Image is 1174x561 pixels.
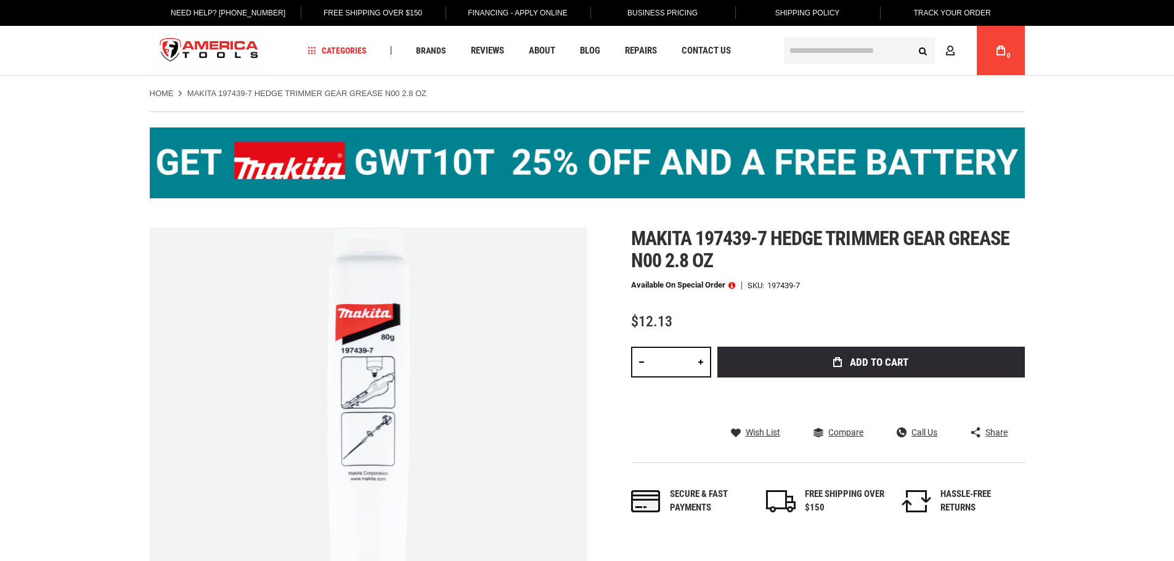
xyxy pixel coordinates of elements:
img: America Tools [150,28,269,74]
span: Add to Cart [850,357,908,368]
span: 0 [1007,52,1011,59]
a: Call Us [897,427,937,438]
div: Secure & fast payments [670,488,750,514]
a: Reviews [465,42,510,59]
a: Categories [302,42,372,59]
span: Contact Us [682,46,731,55]
span: Call Us [911,428,937,437]
img: BOGO: Buy the Makita® XGT IMpact Wrench (GWT10T), get the BL4040 4ah Battery FREE! [150,127,1025,198]
span: Brands [416,46,446,55]
span: Compare [828,428,863,437]
a: Home [150,88,174,99]
button: Add to Cart [717,347,1025,377]
img: payments [631,490,661,512]
span: Reviews [471,46,504,55]
div: HASSLE-FREE RETURNS [940,488,1021,514]
span: Repairs [625,46,657,55]
button: Search [911,39,935,62]
span: Categories [308,46,367,55]
a: Contact Us [676,42,736,59]
a: 0 [989,26,1013,75]
iframe: Secure express checkout frame [715,381,1027,417]
a: Repairs [619,42,662,59]
a: Wish List [731,427,780,438]
p: Available on Special Order [631,281,735,289]
span: Wish List [746,428,780,437]
strong: MAKITA 197439-7 HEDGE TRIMMER GEAR GREASE N00 2.8 OZ [187,89,426,98]
div: FREE SHIPPING OVER $150 [805,488,885,514]
a: Compare [813,427,863,438]
img: shipping [766,490,796,512]
a: About [523,42,561,59]
a: store logo [150,28,269,74]
span: Blog [580,46,600,55]
span: Share [985,428,1008,437]
a: Brands [410,42,452,59]
span: $12.13 [631,313,672,330]
span: About [529,46,555,55]
img: returns [902,490,931,512]
a: Blog [574,42,606,59]
strong: SKU [748,281,767,289]
div: 197439-7 [767,281,800,289]
span: Shipping Policy [775,9,840,17]
span: Makita 197439-7 hedge trimmer gear grease n00 2.8 oz [631,227,1010,272]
